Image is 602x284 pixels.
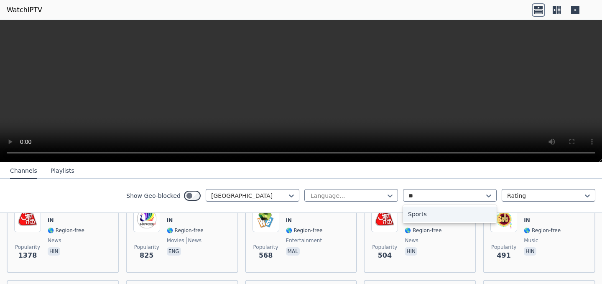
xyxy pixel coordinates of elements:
p: mal [286,247,300,256]
span: Popularity [372,244,397,251]
span: news [186,237,202,244]
a: WatchIPTV [7,5,42,15]
img: Aaj Tak [14,205,41,232]
span: 825 [140,251,153,261]
span: 🌎 Region-free [524,227,561,234]
span: 568 [259,251,273,261]
span: Popularity [491,244,516,251]
p: eng [167,247,181,256]
span: 🌎 Region-free [286,227,323,234]
label: Show Geo-blocked [126,192,181,200]
button: Playlists [51,163,74,179]
span: Popularity [15,244,40,251]
p: hin [524,247,536,256]
span: IN [167,217,173,224]
span: IN [524,217,530,224]
div: Sports [403,207,497,222]
span: 491 [497,251,510,261]
button: Channels [10,163,37,179]
span: music [524,237,538,244]
span: news [48,237,61,244]
span: Popularity [253,244,278,251]
span: 1378 [18,251,37,261]
img: Kairali We [253,205,279,232]
span: IN [48,217,54,224]
img: Balle Balle [490,205,517,232]
span: 504 [378,251,392,261]
span: movies [167,237,184,244]
span: 🌎 Region-free [167,227,204,234]
span: IN [286,217,292,224]
span: 🌎 Region-free [405,227,441,234]
p: hin [405,247,417,256]
img: Indywood TV [133,205,160,232]
span: news [405,237,418,244]
span: 🌎 Region-free [48,227,84,234]
img: Aaj Tak [371,205,398,232]
span: Popularity [134,244,159,251]
p: hin [48,247,60,256]
span: entertainment [286,237,322,244]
